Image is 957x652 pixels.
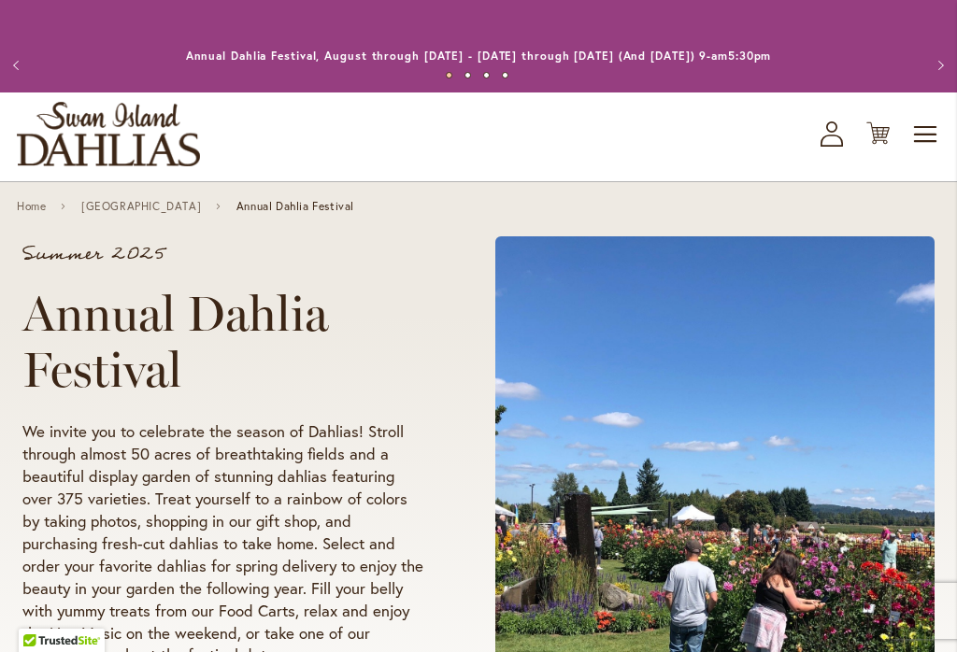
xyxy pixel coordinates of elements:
p: Summer 2025 [22,245,424,263]
a: Home [17,200,46,213]
button: 2 of 4 [464,72,471,78]
button: 1 of 4 [446,72,452,78]
h1: Annual Dahlia Festival [22,286,424,398]
a: Annual Dahlia Festival, August through [DATE] - [DATE] through [DATE] (And [DATE]) 9-am5:30pm [186,49,772,63]
button: 4 of 4 [502,72,508,78]
span: Annual Dahlia Festival [236,200,354,213]
button: 3 of 4 [483,72,490,78]
a: store logo [17,102,200,166]
button: Next [920,47,957,84]
a: [GEOGRAPHIC_DATA] [81,200,201,213]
